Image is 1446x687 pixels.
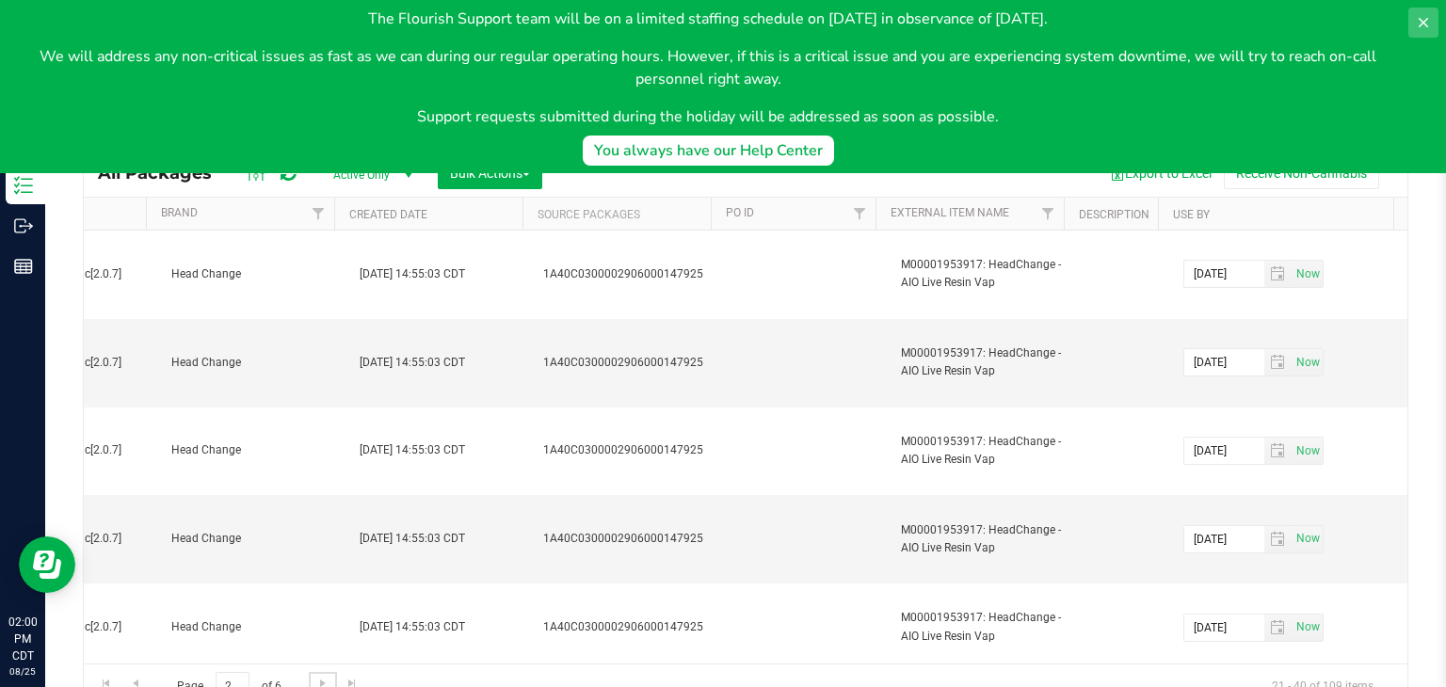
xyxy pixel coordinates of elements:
span: Head Change [171,618,337,636]
p: Support requests submitted during the holiday will be addressed as soon as possible. [15,105,1401,128]
span: [DATE] 14:55:03 CDT [360,354,465,372]
a: PO ID [726,206,754,219]
a: Description [1079,208,1149,221]
a: Created Date [349,208,427,221]
span: M00001953917: HeadChange - AIO Live Resin Vap [901,433,1067,469]
span: select [1292,349,1323,375]
span: select [1292,261,1323,287]
span: select [1264,438,1292,464]
span: select [1264,615,1292,641]
span: Head Change [171,354,337,372]
span: [DATE] 14:55:03 CDT [360,530,465,548]
span: select [1292,438,1323,464]
p: We will address any non-critical issues as fast as we can during our regular operating hours. How... [15,45,1401,90]
span: Set Current date [1292,261,1324,288]
p: 02:00 PM CDT [8,614,37,664]
span: M00001953917: HeadChange - AIO Live Resin Vap [901,521,1067,557]
inline-svg: Reports [14,257,33,276]
a: Use By [1173,208,1210,221]
span: M00001953917: HeadChange - AIO Live Resin Vap [901,344,1067,380]
span: M00001953917: HeadChange - AIO Live Resin Vap [901,256,1067,292]
span: select [1292,615,1323,641]
span: Head Change [171,441,337,459]
inline-svg: Inventory [14,176,33,195]
p: 08/25 [8,664,37,679]
span: Head Change [171,265,337,283]
div: 1A40C0300002906000147925 [543,618,719,636]
a: External Item Name [891,206,1009,219]
span: Set Current date [1292,525,1324,552]
a: Filter [303,198,334,230]
span: select [1264,526,1292,552]
a: Brand [161,206,198,219]
span: select [1292,526,1323,552]
span: Head Change [171,530,337,548]
div: You always have our Help Center [594,139,823,162]
a: Filter [844,198,876,230]
inline-svg: Outbound [14,216,33,235]
div: 1A40C0300002906000147925 [543,530,719,548]
iframe: Resource center [19,536,75,593]
span: Set Current date [1292,438,1324,465]
span: [DATE] 14:55:03 CDT [360,265,465,283]
div: 1A40C0300002906000147925 [543,265,719,283]
div: 1A40C0300002906000147925 [543,441,719,459]
span: Set Current date [1292,614,1324,641]
span: [DATE] 14:55:03 CDT [360,618,465,636]
p: The Flourish Support team will be on a limited staffing schedule on [DATE] in observance of [DATE]. [15,8,1401,30]
span: select [1264,261,1292,287]
div: 1A40C0300002906000147925 [543,354,719,372]
span: [DATE] 14:55:03 CDT [360,441,465,459]
span: select [1264,349,1292,375]
span: Set Current date [1292,349,1324,376]
a: Filter [1033,198,1064,230]
span: M00001953917: HeadChange - AIO Live Resin Vap [901,609,1067,645]
span: Bulk Actions [450,166,530,181]
th: Source Packages [522,198,711,231]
